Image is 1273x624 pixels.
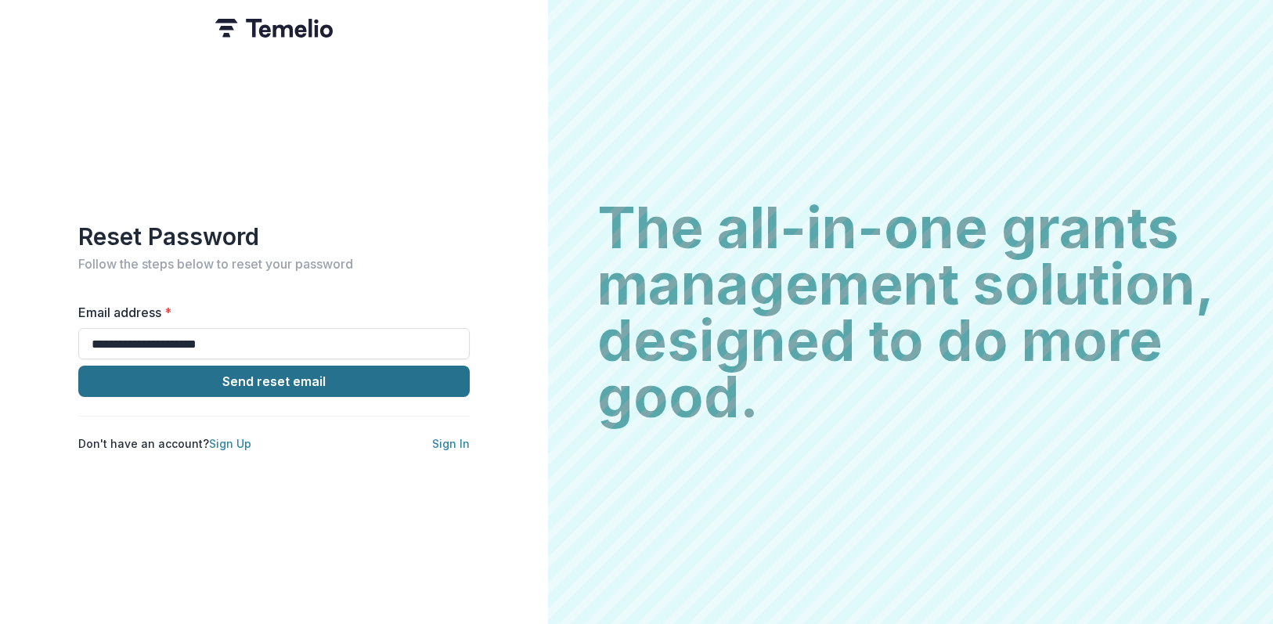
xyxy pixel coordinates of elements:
h1: Reset Password [78,222,470,251]
p: Don't have an account? [78,435,251,452]
a: Sign In [432,437,470,450]
button: Send reset email [78,366,470,397]
img: Temelio [215,19,333,38]
label: Email address [78,303,460,322]
h2: Follow the steps below to reset your password [78,257,470,272]
a: Sign Up [209,437,251,450]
